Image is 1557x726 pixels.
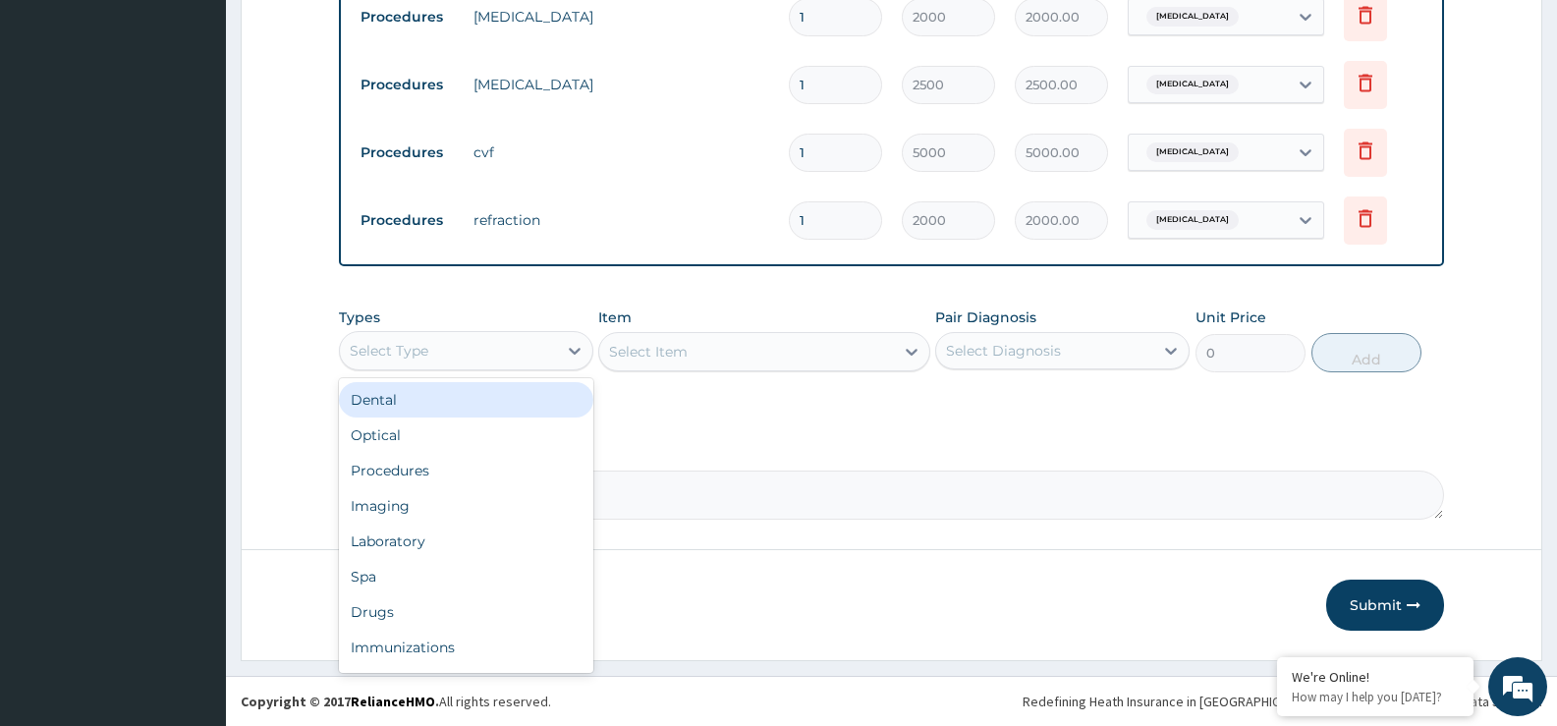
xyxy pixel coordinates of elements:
span: [MEDICAL_DATA] [1146,7,1239,27]
div: Procedures [339,453,593,488]
span: We're online! [114,230,271,428]
td: [MEDICAL_DATA] [464,65,779,104]
td: Procedures [351,67,464,103]
label: Pair Diagnosis [935,307,1036,327]
div: Select Type [350,341,428,361]
div: We're Online! [1292,668,1459,686]
div: Dental [339,382,593,418]
div: Immunizations [339,630,593,665]
footer: All rights reserved. [226,676,1557,726]
span: [MEDICAL_DATA] [1146,75,1239,94]
td: refraction [464,200,779,240]
a: RelianceHMO [351,693,435,710]
p: How may I help you today? [1292,689,1459,705]
button: Submit [1326,580,1444,631]
div: Laboratory [339,524,593,559]
div: Optical [339,418,593,453]
td: Procedures [351,202,464,239]
div: Chat with us now [102,110,330,136]
div: Imaging [339,488,593,524]
div: Spa [339,559,593,594]
div: Select Diagnosis [946,341,1061,361]
td: cvf [464,133,779,172]
div: Drugs [339,594,593,630]
label: Unit Price [1196,307,1266,327]
span: [MEDICAL_DATA] [1146,142,1239,162]
div: Redefining Heath Insurance in [GEOGRAPHIC_DATA] using Telemedicine and Data Science! [1023,692,1542,711]
label: Types [339,309,380,326]
span: [MEDICAL_DATA] [1146,210,1239,230]
div: Minimize live chat window [322,10,369,57]
label: Comment [339,443,1444,460]
textarea: Type your message and hit 'Enter' [10,502,374,571]
img: d_794563401_company_1708531726252_794563401 [36,98,80,147]
td: Procedures [351,135,464,171]
div: Others [339,665,593,700]
strong: Copyright © 2017 . [241,693,439,710]
button: Add [1311,333,1421,372]
label: Item [598,307,632,327]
